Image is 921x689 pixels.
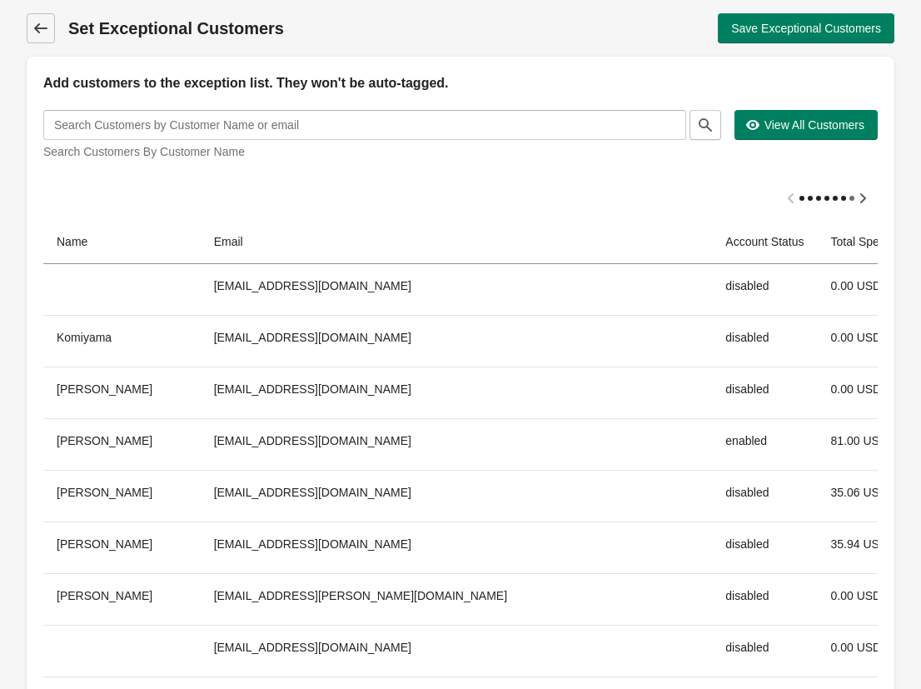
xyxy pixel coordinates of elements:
[68,17,488,40] h1: Set Exceptional Customers
[201,625,713,677] td: [EMAIL_ADDRESS][DOMAIN_NAME]
[712,573,817,625] td: disabled
[712,264,817,315] td: disabled
[201,220,713,264] th: Email
[43,522,201,573] th: [PERSON_NAME]
[818,625,908,677] td: 0.00 USD
[734,110,878,140] button: View All Customers
[818,418,908,470] td: 81.00 USD
[201,470,713,522] td: [EMAIL_ADDRESS][DOMAIN_NAME]
[43,470,201,522] th: [PERSON_NAME]
[818,522,908,573] td: 35.94 USD
[818,264,908,315] td: 0.00 USD
[712,522,817,573] td: disabled
[201,522,713,573] td: [EMAIL_ADDRESS][DOMAIN_NAME]
[818,220,908,264] th: Total Spent
[718,13,894,43] button: Save Exceptional Customers
[43,418,201,470] th: [PERSON_NAME]
[43,315,201,367] th: Komiyama
[712,418,817,470] td: enabled
[201,418,713,470] td: [EMAIL_ADDRESS][DOMAIN_NAME]
[43,573,201,625] th: [PERSON_NAME]
[201,264,713,315] td: [EMAIL_ADDRESS][DOMAIN_NAME]
[712,367,817,418] td: disabled
[712,220,817,264] th: Account Status
[818,470,908,522] td: 35.06 USD
[712,315,817,367] td: disabled
[818,573,908,625] td: 0.00 USD
[201,315,713,367] td: [EMAIL_ADDRESS][DOMAIN_NAME]
[848,183,878,213] button: Scroll table right one column
[43,73,878,93] h2: Add customers to the exception list. They won't be auto-tagged.
[43,110,686,140] input: Search Customers by Customer Name or email
[731,22,881,35] span: Save Exceptional Customers
[712,625,817,677] td: disabled
[201,573,713,625] td: [EMAIL_ADDRESS][PERSON_NAME][DOMAIN_NAME]
[818,315,908,367] td: 0.00 USD
[43,220,201,264] th: Name
[201,367,713,418] td: [EMAIL_ADDRESS][DOMAIN_NAME]
[764,118,864,132] span: View All Customers
[43,367,201,418] th: [PERSON_NAME]
[712,470,817,522] td: disabled
[818,367,908,418] td: 0.00 USD
[43,143,721,160] div: Search Customers By Customer Name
